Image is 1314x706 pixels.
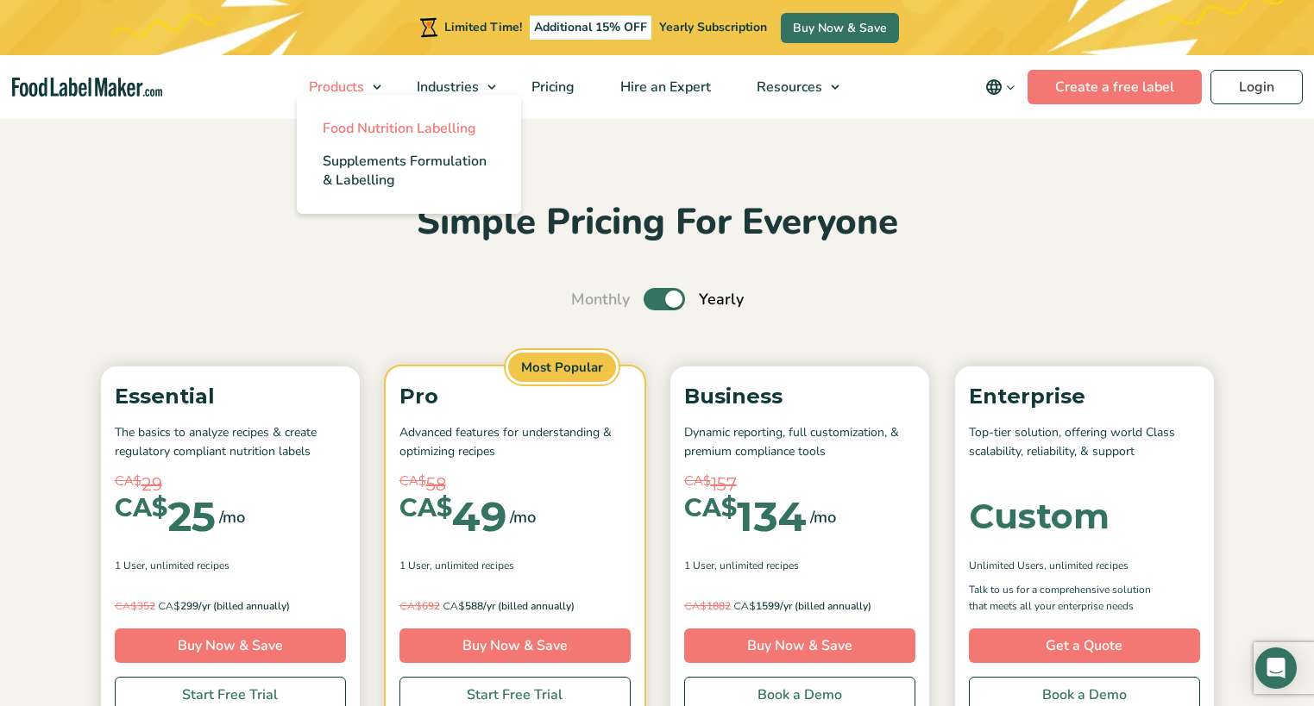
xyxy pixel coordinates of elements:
span: Pricing [526,78,576,97]
p: Enterprise [969,380,1200,413]
a: Buy Now & Save [684,628,915,663]
div: 25 [115,496,216,537]
span: Products [304,78,366,97]
div: Custom [969,499,1110,534]
a: Login [1210,70,1303,104]
span: CA$ [115,496,167,521]
span: Supplements Formulation & Labelling [323,152,487,190]
span: Yearly Subscription [659,19,767,35]
a: Pricing [509,55,594,119]
div: 49 [399,496,506,537]
span: 1 User [399,558,430,573]
span: CA$ [115,472,141,491]
span: 1 User [684,558,714,573]
a: Buy Now & Save [399,628,631,663]
span: CA$ [733,599,756,612]
div: 134 [684,496,807,537]
a: Industries [394,55,505,119]
h2: Simple Pricing For Everyone [92,199,1223,247]
span: Resources [751,78,824,97]
span: Monthly [571,288,630,311]
span: Industries [412,78,481,97]
span: /mo [219,505,245,529]
del: 692 [399,599,440,613]
label: Toggle [644,288,685,310]
a: Food Nutrition Labelling [297,112,521,145]
span: 29 [141,472,162,497]
p: Advanced features for understanding & optimizing recipes [399,423,631,462]
span: Yearly [699,288,744,311]
p: 588/yr (billed annually) [399,597,631,615]
span: Most Popular [506,350,619,385]
a: Buy Now & Save [781,13,899,43]
a: Supplements Formulation & Labelling [297,145,521,197]
span: CA$ [158,599,180,612]
p: The basics to analyze recipes & create regulatory compliant nutrition labels [115,423,346,462]
span: /mo [810,505,836,529]
span: Hire an Expert [615,78,713,97]
span: , Unlimited Recipes [430,558,514,573]
span: CA$ [443,599,465,612]
p: Dynamic reporting, full customization, & premium compliance tools [684,423,915,462]
a: Products [286,55,390,119]
p: Pro [399,380,631,413]
span: CA$ [684,599,707,612]
span: Unlimited Users [969,558,1044,573]
span: CA$ [684,496,737,521]
a: Buy Now & Save [115,628,346,663]
div: Open Intercom Messenger [1255,647,1297,689]
p: Talk to us for a comprehensive solution that meets all your enterprise needs [969,582,1167,615]
a: Hire an Expert [598,55,730,119]
p: Top-tier solution, offering world Class scalability, reliability, & support [969,423,1200,462]
span: /mo [510,505,536,529]
span: CA$ [399,496,452,521]
span: 58 [426,472,446,497]
del: 352 [115,599,155,613]
p: 299/yr (billed annually) [115,597,346,615]
a: Resources [734,55,848,119]
a: Get a Quote [969,628,1200,663]
span: , Unlimited Recipes [145,558,229,573]
a: Create a free label [1028,70,1202,104]
span: , Unlimited Recipes [714,558,799,573]
p: Business [684,380,915,413]
span: Additional 15% OFF [530,16,651,40]
p: Essential [115,380,346,413]
span: Limited Time! [444,19,522,35]
span: CA$ [399,599,422,612]
span: 1 User [115,558,145,573]
span: CA$ [399,472,426,491]
span: CA$ [684,472,711,491]
span: , Unlimited Recipes [1044,558,1129,573]
del: 1882 [684,599,731,613]
span: CA$ [115,599,137,612]
span: 157 [711,472,737,497]
span: Food Nutrition Labelling [323,119,476,138]
p: 1599/yr (billed annually) [684,597,915,615]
